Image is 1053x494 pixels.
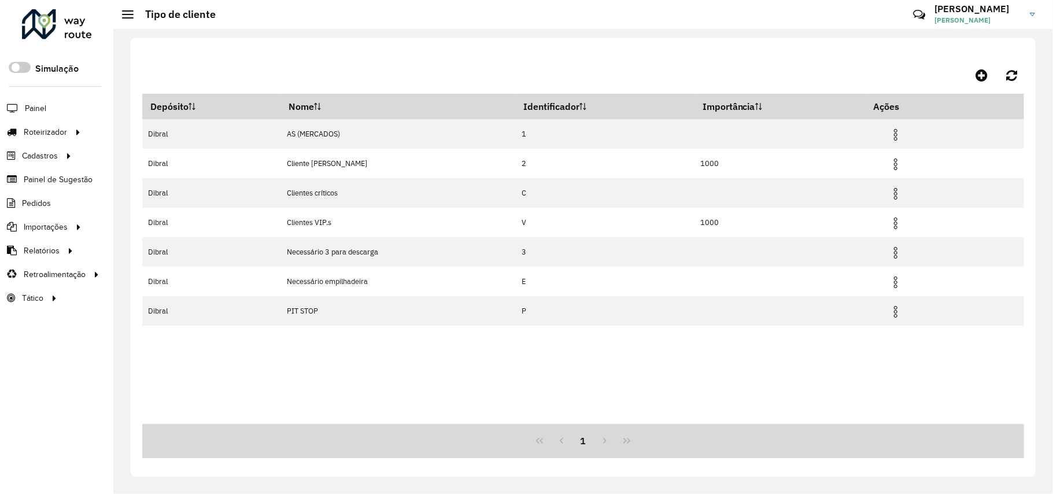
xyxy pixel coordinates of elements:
[515,296,694,326] td: P
[694,149,866,178] td: 1000
[25,102,46,115] span: Painel
[142,119,280,149] td: Dibral
[907,2,932,27] a: Contato Rápido
[515,178,694,208] td: C
[280,208,515,237] td: Clientes VIP.s
[515,237,694,267] td: 3
[134,8,216,21] h2: Tipo de cliente
[515,119,694,149] td: 1
[572,430,594,452] button: 1
[280,94,515,119] th: Nome
[694,94,866,119] th: Importância
[280,296,515,326] td: PIT STOP
[934,15,1021,25] span: [PERSON_NAME]
[24,221,68,233] span: Importações
[142,94,280,119] th: Depósito
[515,94,694,119] th: Identificador
[142,237,280,267] td: Dibral
[24,245,60,257] span: Relatórios
[515,149,694,178] td: 2
[24,126,67,138] span: Roteirizador
[24,268,86,281] span: Retroalimentação
[35,62,79,76] label: Simulação
[22,197,51,209] span: Pedidos
[515,208,694,237] td: V
[775,3,896,35] div: Críticas? Dúvidas? Elogios? Sugestões? Entre em contato conosco!
[280,267,515,296] td: Necessário empilhadeira
[22,150,58,162] span: Cadastros
[142,149,280,178] td: Dibral
[280,149,515,178] td: Cliente [PERSON_NAME]
[866,94,935,119] th: Ações
[280,119,515,149] td: AS (MERCADOS)
[142,178,280,208] td: Dibral
[694,208,866,237] td: 1000
[142,267,280,296] td: Dibral
[280,178,515,208] td: Clientes críticos
[24,174,93,186] span: Painel de Sugestão
[280,237,515,267] td: Necessário 3 para descarga
[142,208,280,237] td: Dibral
[515,267,694,296] td: E
[142,296,280,326] td: Dibral
[934,3,1021,14] h3: [PERSON_NAME]
[22,292,43,304] span: Tático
